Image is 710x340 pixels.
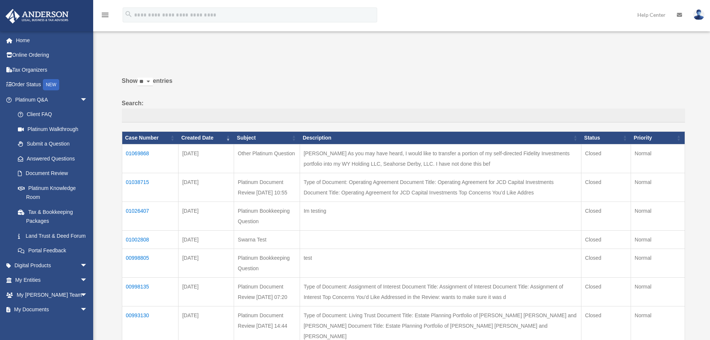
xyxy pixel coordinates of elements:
[300,202,581,230] td: Im testing
[138,78,153,86] select: Showentries
[122,249,178,277] td: 00998805
[10,166,95,181] a: Document Review
[631,132,685,144] th: Priority: activate to sort column ascending
[581,249,631,277] td: Closed
[234,202,300,230] td: Platinum Bookkeeping Question
[10,205,95,228] a: Tax & Bookkeeping Packages
[631,249,685,277] td: Normal
[5,302,99,317] a: My Documentsarrow_drop_down
[631,173,685,202] td: Normal
[122,173,178,202] td: 01038715
[234,230,300,249] td: Swarna Test
[234,249,300,277] td: Platinum Bookkeeping Question
[581,173,631,202] td: Closed
[80,258,95,273] span: arrow_drop_down
[122,109,685,123] input: Search:
[3,9,71,24] img: Anderson Advisors Platinum Portal
[5,62,99,77] a: Tax Organizers
[178,144,234,173] td: [DATE]
[124,10,133,18] i: search
[5,33,99,48] a: Home
[43,79,59,90] div: NEW
[10,107,95,122] a: Client FAQ
[631,230,685,249] td: Normal
[5,77,99,93] a: Order StatusNEW
[234,277,300,306] td: Platinum Document Review [DATE] 07:20
[122,230,178,249] td: 01002808
[80,92,95,107] span: arrow_drop_down
[122,76,685,94] label: Show entries
[178,249,234,277] td: [DATE]
[10,181,95,205] a: Platinum Knowledge Room
[234,173,300,202] td: Platinum Document Review [DATE] 10:55
[581,277,631,306] td: Closed
[5,273,99,288] a: My Entitiesarrow_drop_down
[581,144,631,173] td: Closed
[5,287,99,302] a: My [PERSON_NAME] Teamarrow_drop_down
[178,132,234,144] th: Created Date: activate to sort column ascending
[101,10,110,19] i: menu
[122,132,178,144] th: Case Number: activate to sort column ascending
[122,98,685,123] label: Search:
[80,273,95,288] span: arrow_drop_down
[10,137,95,152] a: Submit a Question
[178,277,234,306] td: [DATE]
[122,277,178,306] td: 00998135
[631,202,685,230] td: Normal
[693,9,704,20] img: User Pic
[10,228,95,243] a: Land Trust & Deed Forum
[631,277,685,306] td: Normal
[581,230,631,249] td: Closed
[10,122,95,137] a: Platinum Walkthrough
[122,144,178,173] td: 01069868
[80,302,95,318] span: arrow_drop_down
[581,132,631,144] th: Status: activate to sort column ascending
[5,92,95,107] a: Platinum Q&Aarrow_drop_down
[178,202,234,230] td: [DATE]
[10,243,95,258] a: Portal Feedback
[5,48,99,63] a: Online Ordering
[300,277,581,306] td: Type of Document: Assignment of Interest Document Title: Assignment of Interest Document Title: A...
[300,173,581,202] td: Type of Document: Operating Agreement Document Title: Operating Agreement for JCD Capital Investm...
[300,144,581,173] td: [PERSON_NAME] As you may have heard, I would like to transfer a portion of my self-directed Fidel...
[631,144,685,173] td: Normal
[178,173,234,202] td: [DATE]
[122,202,178,230] td: 01026407
[10,151,91,166] a: Answered Questions
[234,144,300,173] td: Other Platinum Question
[581,202,631,230] td: Closed
[5,258,99,273] a: Digital Productsarrow_drop_down
[234,132,300,144] th: Subject: activate to sort column ascending
[300,249,581,277] td: test
[300,132,581,144] th: Description: activate to sort column ascending
[80,287,95,303] span: arrow_drop_down
[178,230,234,249] td: [DATE]
[101,13,110,19] a: menu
